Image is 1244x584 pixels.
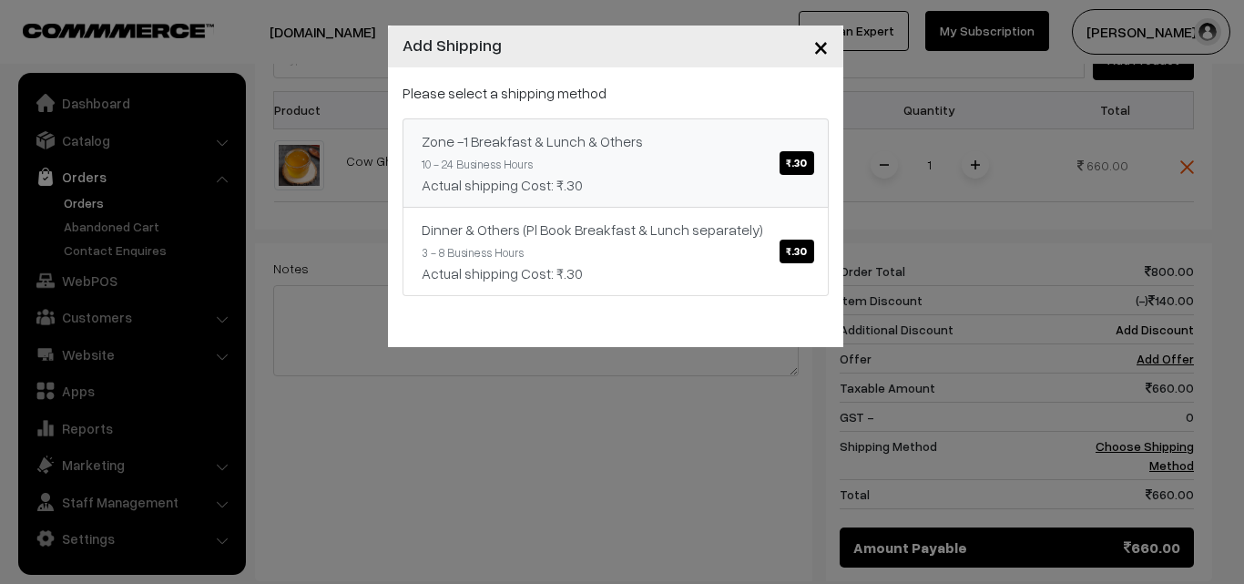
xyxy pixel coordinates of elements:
p: Please select a shipping method [403,82,829,104]
a: Zone -1 Breakfast & Lunch & Others₹.30 10 - 24 Business HoursActual shipping Cost: ₹.30 [403,118,829,208]
button: Close [799,18,843,75]
span: × [813,29,829,63]
a: Dinner & Others (Pl Book Breakfast & Lunch separately)₹.30 3 - 8 Business HoursActual shipping Co... [403,207,829,296]
span: ₹.30 [780,151,813,175]
div: Actual shipping Cost: ₹.30 [422,262,810,284]
div: Zone -1 Breakfast & Lunch & Others [422,130,810,152]
span: ₹.30 [780,240,813,263]
small: 3 - 8 Business Hours [422,245,524,260]
div: Actual shipping Cost: ₹.30 [422,174,810,196]
h4: Add Shipping [403,33,502,57]
div: Dinner & Others (Pl Book Breakfast & Lunch separately) [422,219,810,241]
small: 10 - 24 Business Hours [422,157,533,171]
